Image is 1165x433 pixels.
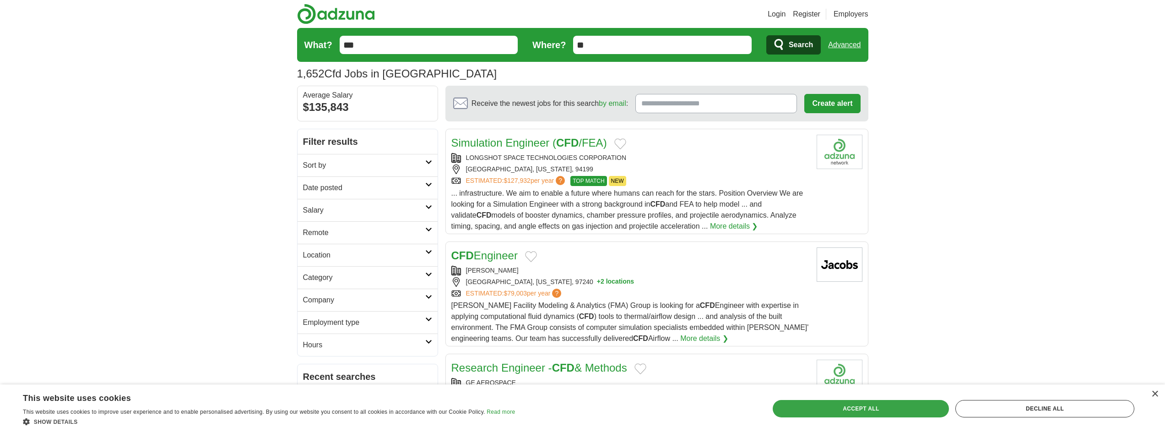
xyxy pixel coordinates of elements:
[633,334,648,342] strong: CFD
[789,36,813,54] span: Search
[766,35,821,55] button: Search
[579,312,594,320] strong: CFD
[556,137,579,149] strong: CFD
[303,317,425,328] h2: Employment type
[599,99,626,107] a: by email
[834,9,868,20] a: Employers
[304,38,332,52] label: What?
[634,363,646,374] button: Add to favorite jobs
[504,290,527,297] span: $79,003
[650,200,665,208] strong: CFD
[1151,391,1158,398] div: Close
[828,36,861,54] a: Advanced
[298,199,438,221] a: Salary
[451,301,809,342] span: [PERSON_NAME] Facility Modeling & Analytics (FMA) Group is looking for a Engineer with expertise ...
[609,176,626,186] span: NEW
[466,267,519,274] a: [PERSON_NAME]
[451,277,809,287] div: [GEOGRAPHIC_DATA], [US_STATE], 97240
[552,289,561,298] span: ?
[297,67,497,80] h1: Cfd Jobs in [GEOGRAPHIC_DATA]
[817,360,862,394] img: Company logo
[817,247,862,282] img: Jacobs Engineering logo
[303,272,425,283] h2: Category
[298,266,438,289] a: Category
[680,333,728,344] a: More details ❯
[597,277,634,287] button: +2 locations
[552,362,574,374] strong: CFD
[451,249,474,262] strong: CFD
[298,129,438,154] h2: Filter results
[303,205,425,216] h2: Salary
[471,98,628,109] span: Receive the newest jobs for this search :
[23,417,515,426] div: Show details
[23,390,492,404] div: This website uses cookies
[451,164,809,174] div: [GEOGRAPHIC_DATA], [US_STATE], 94199
[477,211,492,219] strong: CFD
[451,137,607,149] a: Simulation Engineer (CFD/FEA)
[556,176,565,185] span: ?
[597,277,601,287] span: +
[303,92,432,99] div: Average Salary
[34,419,78,425] span: Show details
[298,176,438,199] a: Date posted
[303,99,432,115] div: $135,843
[297,66,325,82] span: 1,652
[303,370,432,384] h2: Recent searches
[303,295,425,306] h2: Company
[298,289,438,311] a: Company
[768,9,786,20] a: Login
[955,400,1134,417] div: Decline all
[298,334,438,356] a: Hours
[303,340,425,351] h2: Hours
[298,221,438,244] a: Remote
[303,160,425,171] h2: Sort by
[614,138,626,149] button: Add to favorite jobs
[466,289,564,298] a: ESTIMATED:$79,003per year?
[525,251,537,262] button: Add to favorite jobs
[773,400,949,417] div: Accept all
[298,244,438,266] a: Location
[710,221,758,232] a: More details ❯
[451,378,809,388] div: GE AEROSPACE
[504,177,530,184] span: $127,932
[451,153,809,163] div: LONGSHOT SPACE TECHNOLOGIES CORPORATION
[451,249,518,262] a: CFDEngineer
[451,362,627,374] a: Research Engineer -CFD& Methods
[303,227,425,238] h2: Remote
[297,4,375,24] img: Adzuna logo
[451,189,803,230] span: ... infrastructure. We aim to enable a future where humans can reach for the stars. Position Over...
[303,182,425,193] h2: Date posted
[570,176,607,186] span: TOP MATCH
[532,38,566,52] label: Where?
[804,94,860,113] button: Create alert
[466,176,567,186] a: ESTIMATED:$127,932per year?
[817,135,862,169] img: Company logo
[298,154,438,176] a: Sort by
[487,409,515,415] a: Read more, opens a new window
[793,9,820,20] a: Register
[700,301,715,309] strong: CFD
[298,311,438,334] a: Employment type
[303,250,425,261] h2: Location
[23,409,485,415] span: This website uses cookies to improve user experience and to enable personalised advertising. By u...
